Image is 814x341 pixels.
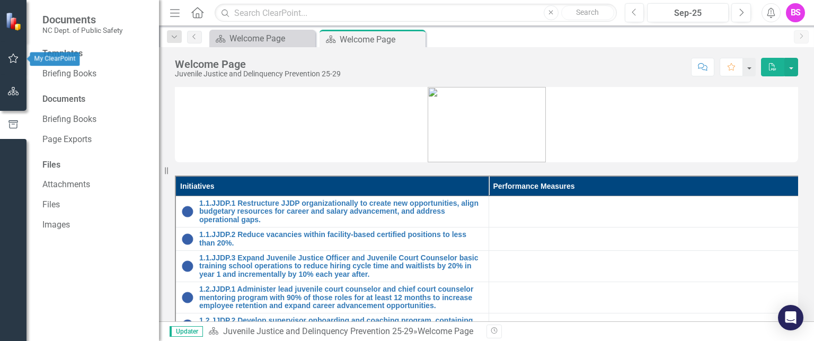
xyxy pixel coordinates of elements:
input: Search ClearPoint... [215,4,616,22]
a: Images [42,219,148,231]
a: Briefing Books [42,68,148,80]
img: No Information [181,291,194,304]
a: Files [42,199,148,211]
a: 1.2.JJDP.1 Administer lead juvenile court counselor and chief court counselor mentoring program w... [199,285,483,310]
img: No Information [181,205,194,218]
div: Files [42,159,148,171]
img: ClearPoint Strategy [5,12,24,30]
span: Search [576,8,599,16]
button: Sep-25 [647,3,729,22]
div: My ClearPoint [30,52,80,66]
a: Attachments [42,179,148,191]
div: Welcome Page [340,33,423,46]
button: BS [786,3,805,22]
td: Double-Click to Edit Right Click for Context Menu [175,228,489,251]
button: Search [561,5,614,20]
td: Double-Click to Edit Right Click for Context Menu [175,282,489,313]
div: Welcome Page [175,58,341,70]
img: DPS_modern_lockup_stacked_color.png [428,87,546,162]
a: 1.2.JJDP.2 Develop supervisor onboarding and coaching program, containing relevant in-service tra... [199,317,483,333]
a: 1.1.JJDP.3 Expand Juvenile Justice Officer and Juvenile Court Counselor basic training school ope... [199,254,483,278]
div: » [208,326,479,338]
span: Updater [170,326,203,337]
a: 1.1.JJDP.1 Restructure JJDP organizationally to create new opportunities, align budgetary resourc... [199,199,483,224]
td: Double-Click to Edit Right Click for Context Menu [175,313,489,337]
div: Open Intercom Messenger [778,305,803,330]
a: Briefing Books [42,113,148,126]
div: Juvenile Justice and Delinquency Prevention 25-29 [175,70,341,78]
a: Page Exports [42,134,148,146]
div: Sep-25 [651,7,725,20]
a: Juvenile Justice and Delinquency Prevention 25-29 [223,326,413,336]
div: Documents [42,93,148,106]
div: Templates [42,48,148,60]
a: 1.1.JJDP.2 Reduce vacancies within facility-based certified positions to less than 20%. [199,231,483,247]
td: Double-Click to Edit Right Click for Context Menu [175,250,489,282]
img: No Information [181,260,194,273]
img: No Information [181,319,194,331]
span: Documents [42,13,122,26]
a: Welcome Page [212,32,313,45]
img: No Information [181,233,194,246]
td: Double-Click to Edit Right Click for Context Menu [175,196,489,228]
div: Welcome Page [229,32,313,45]
div: Welcome Page [418,326,473,336]
small: NC Dept. of Public Safety [42,26,122,34]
